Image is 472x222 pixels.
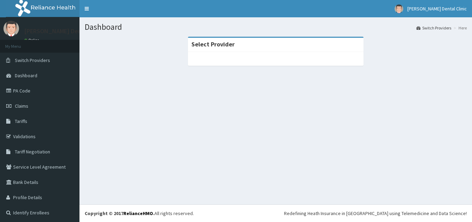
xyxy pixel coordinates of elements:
span: Switch Providers [15,57,50,63]
a: RelianceHMO [123,210,153,216]
img: User Image [3,21,19,36]
strong: Copyright © 2017 . [85,210,154,216]
h1: Dashboard [85,23,467,32]
span: Claims [15,103,28,109]
footer: All rights reserved. [79,204,472,222]
span: Tariffs [15,118,27,124]
li: Here [452,25,467,31]
p: [PERSON_NAME] Dental Clinic [24,28,105,34]
span: Dashboard [15,72,37,79]
a: Online [24,38,41,43]
img: User Image [395,5,403,13]
strong: Select Provider [191,40,235,48]
span: Tariff Negotiation [15,149,50,155]
a: Switch Providers [416,25,451,31]
span: [PERSON_NAME] Dental Clinic [407,6,467,12]
div: Redefining Heath Insurance in [GEOGRAPHIC_DATA] using Telemedicine and Data Science! [284,210,467,217]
